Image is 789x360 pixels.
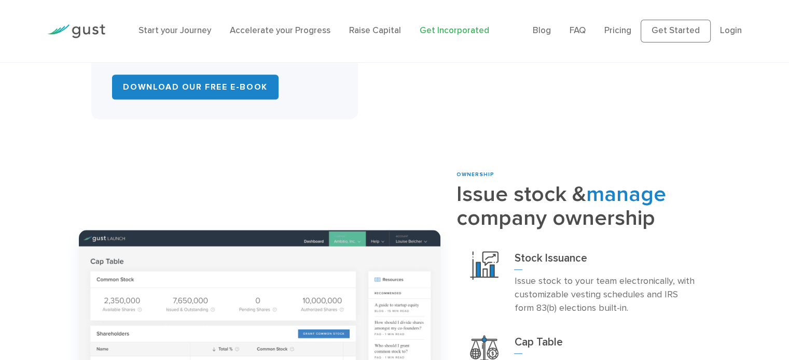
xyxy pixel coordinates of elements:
span: manage [586,181,666,207]
a: Start your Journey [139,25,211,36]
h2: Issue stock & company ownership [456,183,710,231]
a: Get Started [641,20,711,42]
a: Get Incorporated [420,25,489,36]
img: Stock Issuance [470,251,499,280]
img: Gust Logo [47,24,105,38]
a: Login [720,25,742,36]
h3: Cap Table [514,335,696,354]
a: Download Our Free E-Book [112,75,278,99]
a: FAQ [570,25,586,36]
a: Accelerate your Progress [230,25,330,36]
h3: Stock Issuance [514,251,696,270]
div: ownership [456,171,710,179]
p: Issue stock to your team electronically, with customizable vesting schedules and IRS form 83(b) e... [514,275,696,315]
a: Raise Capital [349,25,401,36]
a: Pricing [604,25,631,36]
a: Blog [533,25,551,36]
